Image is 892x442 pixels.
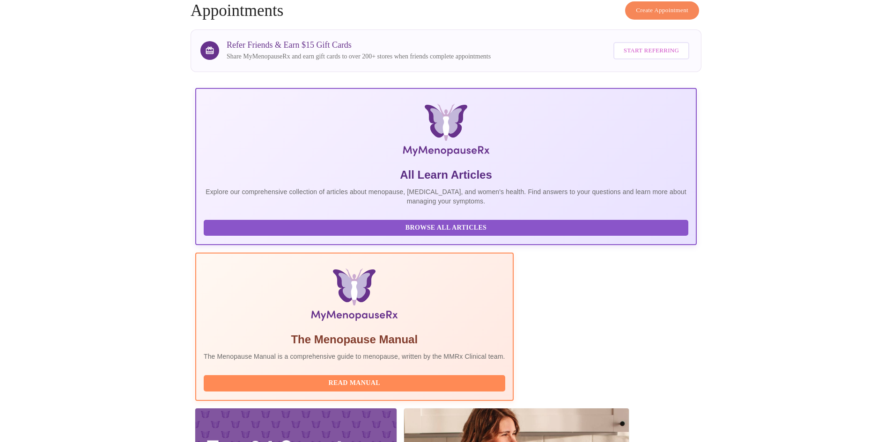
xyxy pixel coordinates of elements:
img: Menopause Manual [251,268,457,325]
p: The Menopause Manual is a comprehensive guide to menopause, written by the MMRx Clinical team. [204,352,505,361]
span: Start Referring [624,45,679,56]
a: Start Referring [611,37,692,64]
h5: The Menopause Manual [204,332,505,347]
span: Read Manual [213,377,496,389]
p: Share MyMenopauseRx and earn gift cards to over 200+ stores when friends complete appointments [227,52,491,61]
img: MyMenopauseRx Logo [279,104,613,160]
p: Explore our comprehensive collection of articles about menopause, [MEDICAL_DATA], and women's hea... [204,187,688,206]
a: Read Manual [204,378,508,386]
button: Read Manual [204,375,505,391]
h5: All Learn Articles [204,167,688,182]
h4: Appointments [191,1,701,20]
span: Browse All Articles [213,222,679,234]
button: Start Referring [613,42,689,59]
span: Create Appointment [636,5,688,16]
a: Browse All Articles [204,223,691,231]
button: Browse All Articles [204,220,688,236]
h3: Refer Friends & Earn $15 Gift Cards [227,40,491,50]
button: Create Appointment [625,1,699,20]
